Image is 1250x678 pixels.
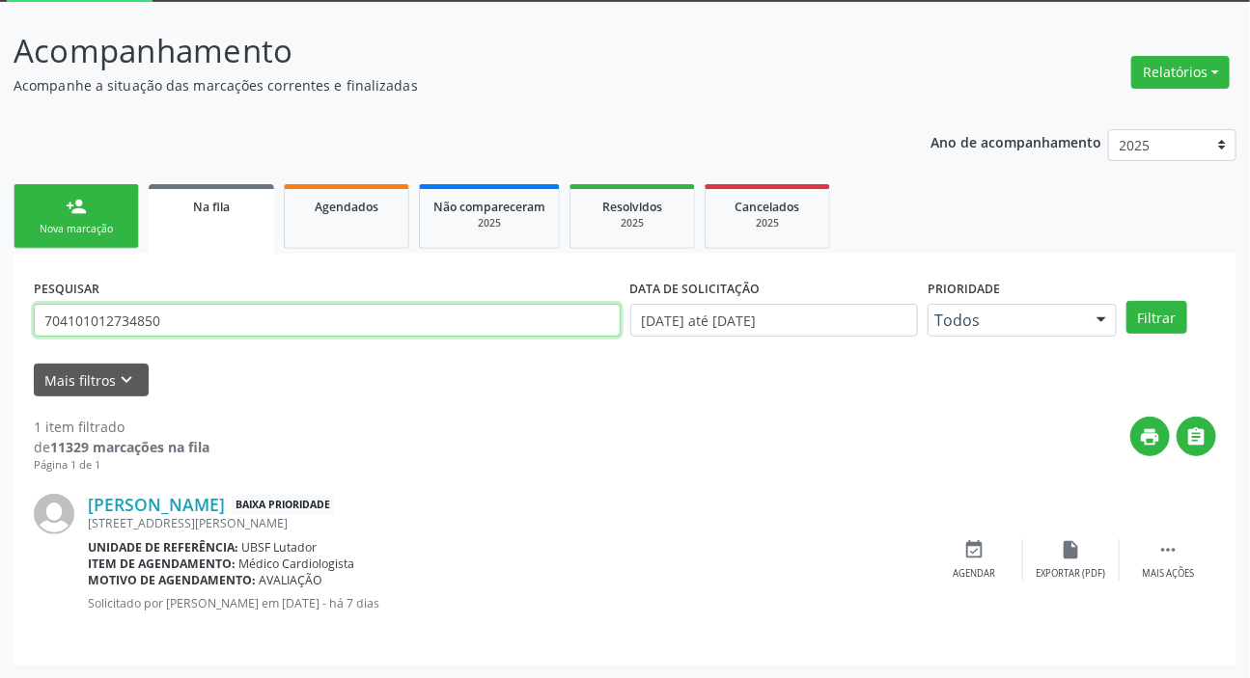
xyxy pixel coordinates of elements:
label: DATA DE SOLICITAÇÃO [630,274,761,304]
div: person_add [66,196,87,217]
span: Todos [934,311,1077,330]
i:  [1186,426,1208,447]
span: Na fila [193,199,230,215]
div: 2025 [719,216,816,231]
div: de [34,437,209,457]
span: UBSF Lutador [242,539,318,556]
a: [PERSON_NAME] [88,494,225,515]
b: Item de agendamento: [88,556,236,572]
button: Mais filtroskeyboard_arrow_down [34,364,149,397]
i: print [1140,426,1161,447]
img: img [34,494,74,534]
p: Ano de acompanhamento [931,129,1101,153]
input: Selecione um intervalo [630,304,919,337]
span: Resolvidos [602,199,662,215]
p: Acompanhamento [14,27,870,75]
div: Nova marcação [28,222,125,236]
div: Página 1 de 1 [34,457,209,474]
div: 2025 [433,216,545,231]
input: Nome, CNS [34,304,621,337]
span: Não compareceram [433,199,545,215]
button: Filtrar [1126,301,1187,334]
p: Acompanhe a situação das marcações correntes e finalizadas [14,75,870,95]
div: 1 item filtrado [34,417,209,437]
i: insert_drive_file [1061,539,1082,560]
label: Prioridade [928,274,1000,304]
strong: 11329 marcações na fila [50,438,209,456]
p: Solicitado por [PERSON_NAME] em [DATE] - há 7 dias [88,595,927,611]
span: Agendados [315,199,378,215]
div: Agendar [954,567,996,581]
button: Relatórios [1131,56,1230,89]
span: Cancelados [736,199,800,215]
button:  [1177,417,1216,456]
span: Baixa Prioridade [232,495,334,515]
label: PESQUISAR [34,274,99,304]
div: [STREET_ADDRESS][PERSON_NAME] [88,515,927,531]
b: Unidade de referência: [88,539,238,556]
b: Motivo de agendamento: [88,572,256,588]
div: Mais ações [1142,567,1194,581]
i:  [1157,539,1179,560]
button: print [1130,417,1170,456]
div: Exportar (PDF) [1037,567,1106,581]
div: 2025 [584,216,681,231]
i: keyboard_arrow_down [117,369,138,391]
span: Médico Cardiologista [239,556,355,572]
span: AVALIAÇÃO [260,572,323,588]
i: event_available [964,539,986,560]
